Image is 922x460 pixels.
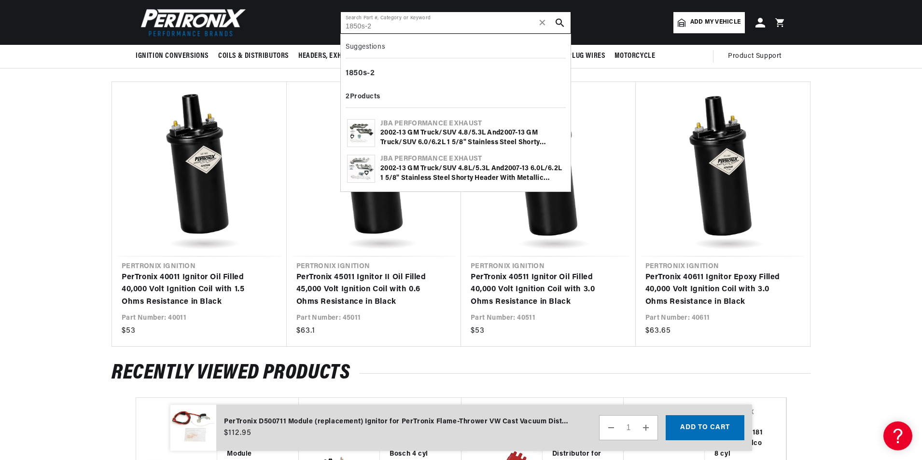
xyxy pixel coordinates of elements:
img: Pertronix [136,6,247,39]
div: 002-13 GM Truck/SUV 4.8/5.3L and 007-13 GM Truck/SUV 6.0/6. L 1 5/8" Stainless Steel Shorty Header [380,128,564,147]
div: JBA Performance Exhaust [380,119,564,129]
b: 2 [437,139,441,146]
b: 1850s [346,69,367,77]
span: Product Support [728,51,782,62]
summary: Coils & Distributors [213,45,293,68]
b: 2 [554,165,558,172]
div: PerTronix D500711 Module (replacement) Ignitor for PerTronix Flame-Thrower VW Cast Vacuum Distrib... [224,417,569,427]
img: PerTronix D500711 Module (replacement) Ignitor for PerTronix Flame-Thrower VW Cast Vacuum Distrib... [170,405,216,451]
b: 2 [380,129,384,136]
b: 2 [380,165,384,172]
img: 2002-13 GM Truck/SUV 4.8/5.3L and 2007-13 GM Truck/SUV 6.0/6.2L 1 5/8" Stainless Steel Shorty Header [348,120,375,147]
input: Search Part #, Category or Keyword [341,12,571,33]
a: Add my vehicle [673,12,745,33]
span: Spark Plug Wires [546,51,605,61]
b: 2 [500,129,504,136]
summary: Headers, Exhausts & Components [293,45,416,68]
b: 2 [370,69,375,77]
div: 002-13 GM Truck/SUV 4.8L/5.3L and 007-13 6.0L/6. L 1 5/8" Stainless Steel Shorty Header with Meta... [380,164,564,183]
img: 2002-13 GM Truck/SUV 4.8L/5.3L and 2007-13 6.0L/6.2L 1 5/8" Stainless Steel Shorty Header with Me... [348,157,375,180]
div: JBA Performance Exhaust [380,154,564,164]
span: Motorcycle [615,51,655,61]
a: PerTronix 40611 Ignitor Epoxy Filled 40,000 Volt Ignition Coil with 3.0 Ohms Resistance in Black [645,271,791,309]
h2: RECENTLY VIEWED PRODUCTS [112,364,810,382]
span: $112.95 [224,427,251,439]
span: Coils & Distributors [218,51,289,61]
button: search button [549,12,571,33]
summary: Product Support [728,45,786,68]
a: PerTronix 40011 Ignitor Oil Filled 40,000 Volt Ignition Coil with 1.5 Ohms Resistance in Black [122,271,267,309]
span: Add my vehicle [690,18,740,27]
a: PerTronix 40511 Ignitor Oil Filled 40,000 Volt Ignition Coil with 3.0 Ohms Resistance in Black [471,271,616,309]
span: Ignition Conversions [136,51,209,61]
div: - [346,66,566,82]
b: 2 Products [346,93,380,100]
span: Headers, Exhausts & Components [298,51,411,61]
a: PerTronix 45011 Ignitor II Oil Filled 45,000 Volt Ignition Coil with 0.6 Ohms Resistance in Black [296,271,442,309]
b: 2 [504,165,508,172]
button: Add to cart [666,415,744,440]
summary: Ignition Conversions [136,45,213,68]
div: Suggestions [346,39,566,58]
summary: Spark Plug Wires [542,45,610,68]
summary: Motorcycle [610,45,660,68]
